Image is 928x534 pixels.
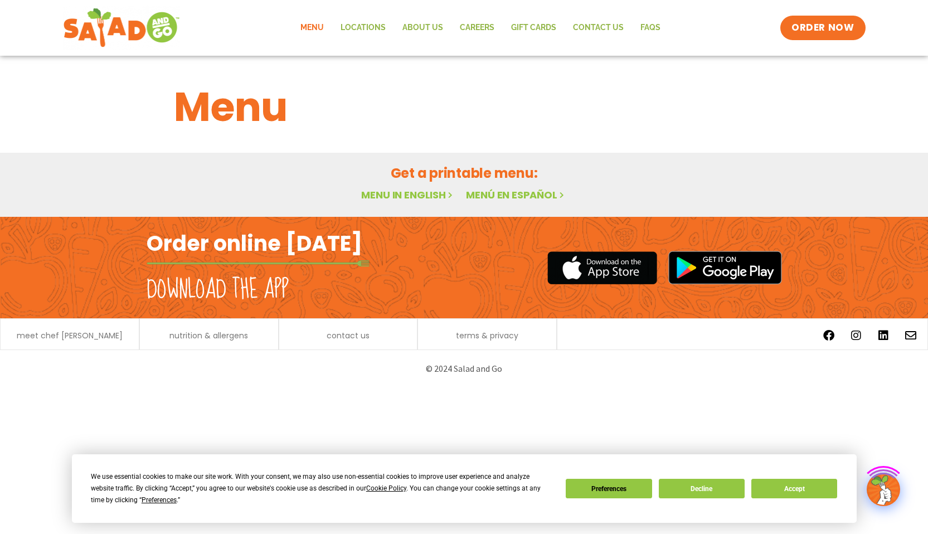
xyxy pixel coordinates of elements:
img: google_play [668,251,782,284]
button: Preferences [566,479,652,498]
a: About Us [394,15,451,41]
a: GIFT CARDS [503,15,565,41]
a: meet chef [PERSON_NAME] [17,332,123,339]
span: Preferences [142,496,177,504]
img: new-SAG-logo-768×292 [63,6,181,50]
p: © 2024 Salad and Go [152,361,776,376]
h2: Download the app [147,274,289,305]
img: appstore [547,250,657,286]
nav: Menu [292,15,669,41]
button: Decline [659,479,745,498]
a: contact us [327,332,370,339]
a: Careers [451,15,503,41]
img: fork [147,260,370,266]
a: FAQs [632,15,669,41]
a: Locations [332,15,394,41]
span: ORDER NOW [791,21,854,35]
a: Menu in English [361,188,455,202]
a: nutrition & allergens [169,332,248,339]
h2: Get a printable menu: [174,163,755,183]
span: Cookie Policy [366,484,406,492]
h1: Menu [174,77,755,137]
h2: Order online [DATE] [147,230,362,257]
a: terms & privacy [456,332,518,339]
div: Cookie Consent Prompt [72,454,857,523]
a: ORDER NOW [780,16,865,40]
a: Menú en español [466,188,566,202]
div: We use essential cookies to make our site work. With your consent, we may also use non-essential ... [91,471,552,506]
button: Accept [751,479,837,498]
a: Contact Us [565,15,632,41]
a: Menu [292,15,332,41]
